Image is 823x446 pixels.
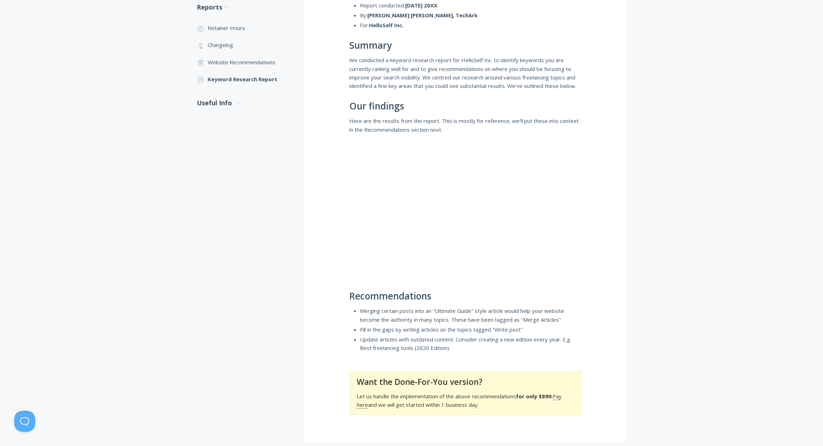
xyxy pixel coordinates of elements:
strong: [DATE] 20XX [405,2,437,9]
h2: Our findings [349,101,581,112]
strong: for only $899 [516,393,551,400]
strong: HelloSelf Inc. [369,22,403,29]
h2: Summary [349,40,581,51]
li: Fill in the gaps by writing articles on the topics tagged "Write post" [360,325,581,334]
li: For: [360,21,581,29]
a: Keyword Research Report [197,71,290,88]
strong: [PERSON_NAME] [PERSON_NAME], TechArk [367,12,478,19]
li: By: [360,11,581,19]
li: Report conducted: [360,1,581,10]
h2: Recommendations [349,291,581,302]
a: Retainer Hours [197,19,290,36]
h3: Want the Done-For-You version? [357,377,572,386]
li: Update articles with outdated content. Consider creating a new edition every year. E.g. Best free... [360,335,581,352]
p: Here are the results from the report. This is mostly for reference, we'll put these into context ... [349,117,581,134]
p: Let us handle the implementation of the above recommendations . and we will get started within 1 ... [357,392,572,409]
a: Useful Info [197,94,290,112]
a: Changelog [197,36,290,53]
iframe: Toggle Customer Support [14,411,35,432]
a: Pay here [357,393,562,409]
a: Website Recommendations [197,54,290,71]
li: Merging certain posts into an "Ultimate Guide" style article would help your website become the a... [360,307,581,324]
p: We conducted a keyword research report for HelloSelf Inc. to identify keywords you are currently ... [349,56,581,90]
